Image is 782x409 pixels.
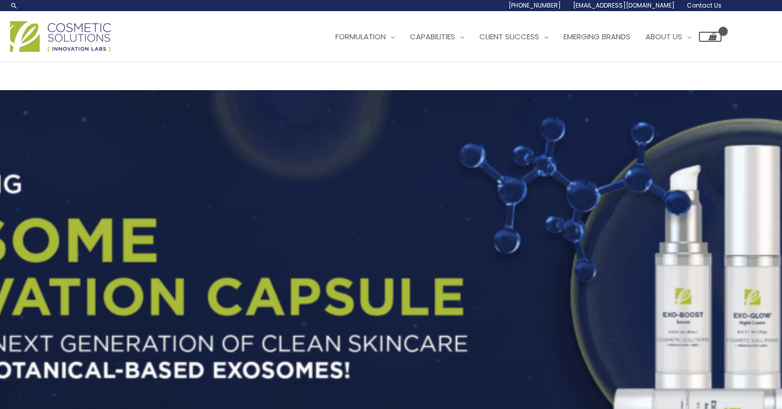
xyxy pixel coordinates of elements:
img: Cosmetic Solutions Logo [10,21,111,52]
a: Capabilities [402,22,472,52]
span: Capabilities [410,31,455,42]
a: Emerging Brands [556,22,638,52]
nav: Site Navigation [320,22,722,52]
span: Formulation [335,31,386,42]
a: About Us [638,22,699,52]
span: About Us [646,31,682,42]
span: Contact Us [687,1,722,10]
span: Emerging Brands [563,31,630,42]
span: [PHONE_NUMBER] [509,1,561,10]
span: Client Success [479,31,539,42]
a: Formulation [328,22,402,52]
span: [EMAIL_ADDRESS][DOMAIN_NAME] [573,1,675,10]
a: Search icon link [10,2,18,10]
a: Client Success [472,22,556,52]
a: View Shopping Cart, empty [699,32,722,42]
